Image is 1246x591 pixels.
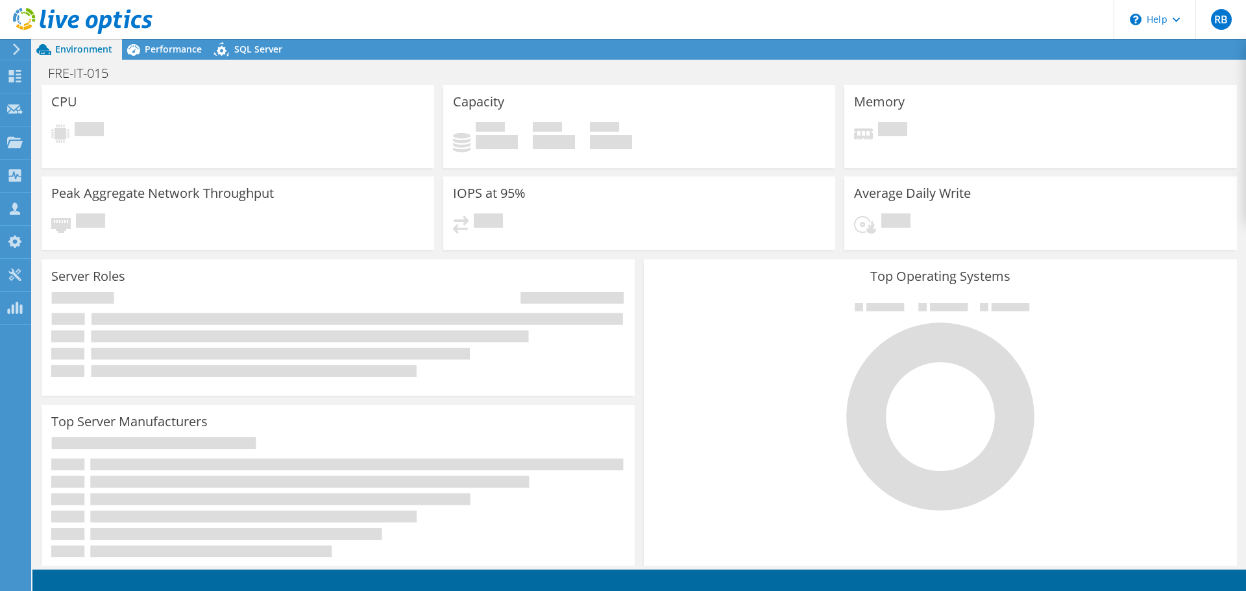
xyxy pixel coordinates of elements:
h4: 0 GiB [590,135,632,149]
span: Free [533,122,562,135]
h3: Memory [854,95,905,109]
svg: \n [1130,14,1142,25]
span: Total [590,122,619,135]
span: SQL Server [234,43,282,55]
h3: Capacity [453,95,504,109]
h3: Peak Aggregate Network Throughput [51,186,274,200]
span: Pending [878,122,907,139]
h4: 0 GiB [476,135,518,149]
h3: IOPS at 95% [453,186,526,200]
span: Pending [75,122,104,139]
h3: Top Operating Systems [654,269,1227,283]
span: Used [476,122,505,135]
h3: Average Daily Write [854,186,971,200]
h1: FRE-IT-015 [42,66,128,80]
span: Pending [474,213,503,231]
h3: Server Roles [51,269,125,283]
span: Performance [145,43,202,55]
span: Environment [55,43,112,55]
span: RB [1211,9,1232,30]
h4: 0 GiB [533,135,575,149]
h3: Top Server Manufacturers [51,415,208,429]
span: Pending [76,213,105,231]
h3: CPU [51,95,77,109]
span: Pending [881,213,910,231]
